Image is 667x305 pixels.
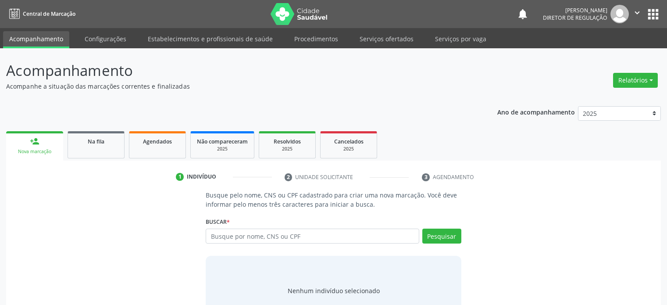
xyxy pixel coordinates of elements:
[23,10,75,18] span: Central de Marcação
[265,146,309,152] div: 2025
[632,8,642,18] i: 
[629,5,646,23] button: 
[288,286,380,295] div: Nenhum indivíduo selecionado
[613,73,658,88] button: Relatórios
[3,31,69,48] a: Acompanhamento
[497,106,575,117] p: Ano de acompanhamento
[206,190,461,209] p: Busque pelo nome, CNS ou CPF cadastrado para criar uma nova marcação. Você deve informar pelo men...
[543,14,607,22] span: Diretor de regulação
[176,173,184,181] div: 1
[334,138,364,145] span: Cancelados
[206,229,419,244] input: Busque por nome, CNS ou CPF
[197,146,248,152] div: 2025
[12,148,57,155] div: Nova marcação
[6,7,75,21] a: Central de Marcação
[646,7,661,22] button: apps
[88,138,104,145] span: Na fila
[6,82,464,91] p: Acompanhe a situação das marcações correntes e finalizadas
[30,136,39,146] div: person_add
[543,7,607,14] div: [PERSON_NAME]
[187,173,216,181] div: Indivíduo
[610,5,629,23] img: img
[327,146,371,152] div: 2025
[206,215,230,229] label: Buscar
[197,138,248,145] span: Não compareceram
[143,138,172,145] span: Agendados
[422,229,461,244] button: Pesquisar
[517,8,529,20] button: notifications
[6,60,464,82] p: Acompanhamento
[429,31,492,47] a: Serviços por vaga
[288,31,344,47] a: Procedimentos
[142,31,279,47] a: Estabelecimentos e profissionais de saúde
[78,31,132,47] a: Configurações
[353,31,420,47] a: Serviços ofertados
[274,138,301,145] span: Resolvidos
